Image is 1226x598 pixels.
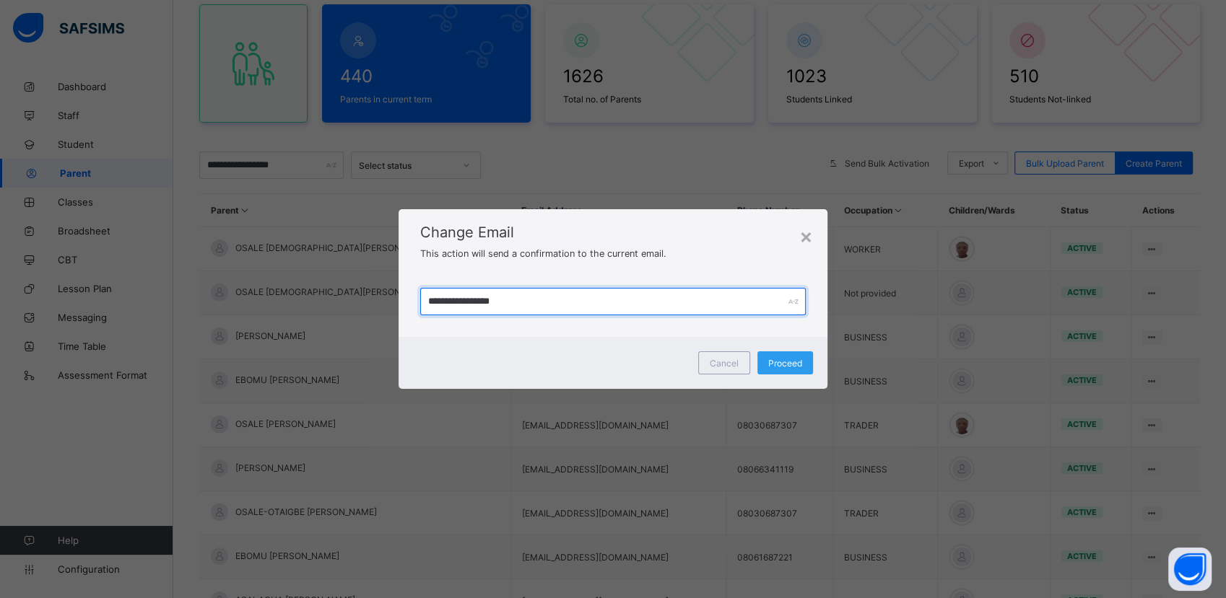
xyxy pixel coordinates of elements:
[799,224,813,248] div: ×
[420,224,806,241] span: Change Email
[768,358,802,369] span: Proceed
[710,358,739,369] span: Cancel
[420,248,666,259] span: This action will send a confirmation to the current email.
[1168,548,1212,591] button: Open asap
